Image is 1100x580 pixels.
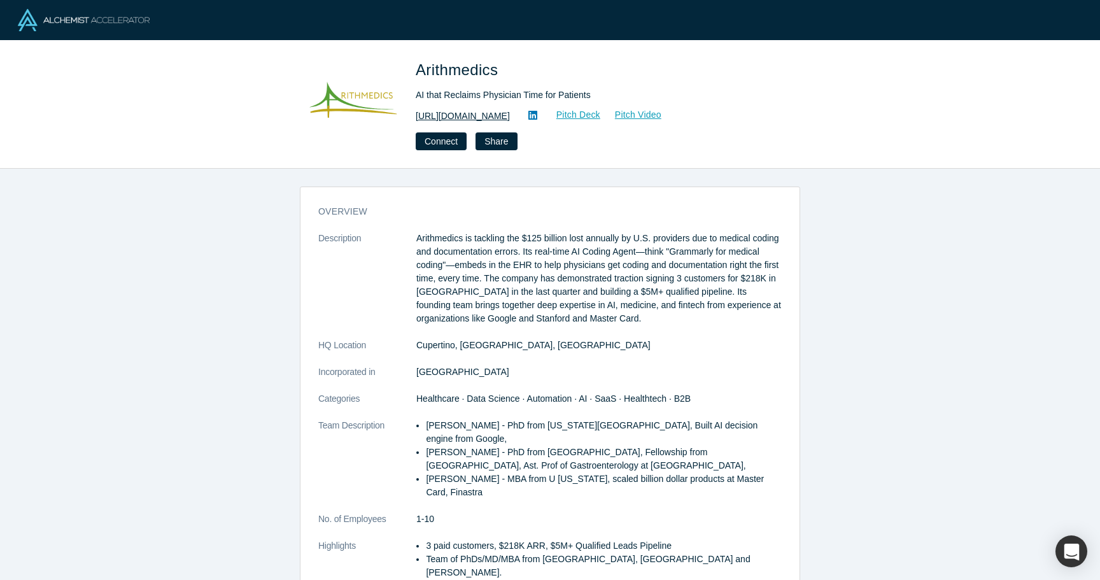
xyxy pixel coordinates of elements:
[318,365,416,392] dt: Incorporated in
[416,110,510,123] a: [URL][DOMAIN_NAME]
[416,132,467,150] button: Connect
[309,59,398,148] img: Arithmedics's Logo
[18,9,150,31] img: Alchemist Logo
[426,553,782,579] li: Team of PhDs/MD/MBA from [GEOGRAPHIC_DATA], [GEOGRAPHIC_DATA] and [PERSON_NAME].
[318,339,416,365] dt: HQ Location
[318,232,416,339] dt: Description
[318,513,416,539] dt: No. of Employees
[426,539,782,553] li: 3 paid customers, $218K ARR, $5M+ Qualified Leads Pipeline
[416,513,782,526] dd: 1-10
[426,446,782,472] p: [PERSON_NAME] - PhD from [GEOGRAPHIC_DATA], Fellowship from [GEOGRAPHIC_DATA], Ast. Prof of Gastr...
[542,108,601,122] a: Pitch Deck
[416,232,782,325] p: Arithmedics is tackling the $125 billion lost annually by U.S. providers due to medical coding an...
[416,393,691,404] span: Healthcare · Data Science · Automation · AI · SaaS · Healthtech · B2B
[318,419,416,513] dt: Team Description
[426,419,782,446] p: [PERSON_NAME] - PhD from [US_STATE][GEOGRAPHIC_DATA], Built AI decision engine from Google,
[416,365,782,379] dd: [GEOGRAPHIC_DATA]
[601,108,662,122] a: Pitch Video
[476,132,517,150] button: Share
[426,472,782,499] p: [PERSON_NAME] - MBA from U [US_STATE], scaled billion dollar products at Master Card, Finastra
[416,61,502,78] span: Arithmedics
[318,205,764,218] h3: overview
[318,392,416,419] dt: Categories
[416,339,782,352] dd: Cupertino, [GEOGRAPHIC_DATA], [GEOGRAPHIC_DATA]
[416,88,772,102] div: AI that Reclaims Physician Time for Patients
